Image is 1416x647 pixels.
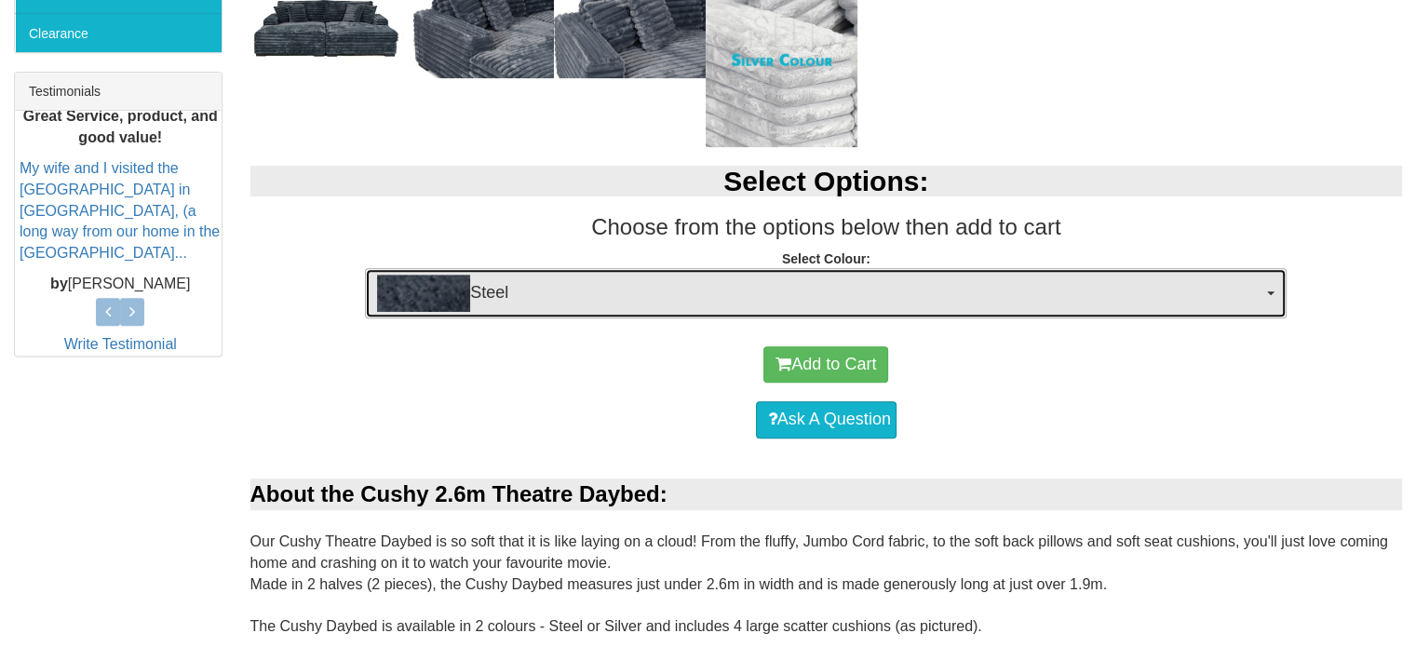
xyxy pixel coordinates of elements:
a: Write Testimonial [64,336,177,352]
button: SteelSteel [365,268,1287,318]
p: [PERSON_NAME] [20,274,222,295]
b: Select Options: [723,166,928,196]
a: Ask A Question [756,401,897,438]
span: Steel [377,275,1262,312]
strong: Select Colour: [782,251,870,266]
div: About the Cushy 2.6m Theatre Daybed: [250,479,1403,510]
b: Great Service, product, and good value! [23,108,218,145]
div: Testimonials [15,73,222,111]
a: Clearance [15,13,222,52]
button: Add to Cart [763,346,888,384]
img: Steel [377,275,470,312]
h3: Choose from the options below then add to cart [250,215,1403,239]
a: My wife and I visited the [GEOGRAPHIC_DATA] in [GEOGRAPHIC_DATA], (a long way from our home in th... [20,160,220,261]
b: by [50,276,68,291]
